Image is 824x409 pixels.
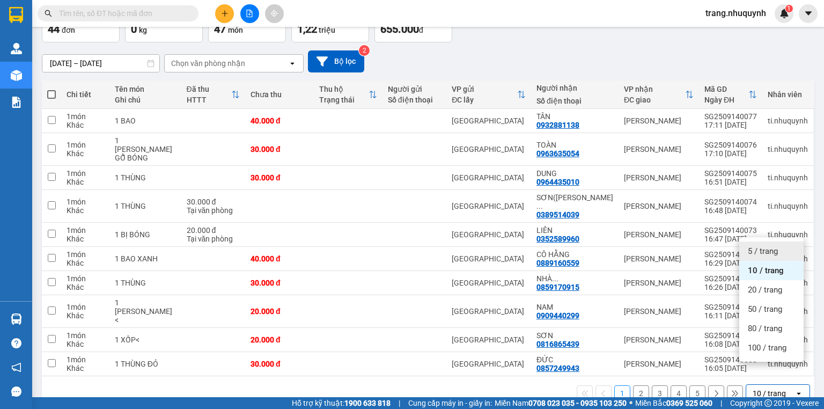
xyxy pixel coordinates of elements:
[536,169,613,178] div: DUNG
[704,303,757,311] div: SG2509140070
[536,121,579,129] div: 0932881138
[624,173,694,182] div: [PERSON_NAME]
[115,116,176,125] div: 1 BAO
[536,303,613,311] div: NAM
[536,331,613,340] div: SƠN
[215,4,234,23] button: plus
[495,397,627,409] span: Miền Nam
[115,173,176,182] div: 1 THÙNG
[704,149,757,158] div: 17:10 [DATE]
[629,401,632,405] span: ⚪️
[452,116,526,125] div: [GEOGRAPHIC_DATA]
[614,385,630,401] button: 1
[704,169,757,178] div: SG2509140075
[67,121,104,129] div: Khác
[704,112,757,121] div: SG2509140077
[624,254,694,263] div: [PERSON_NAME]
[536,311,579,320] div: 0909440299
[408,397,492,409] span: Cung cấp máy in - giấy in:
[779,9,789,18] img: icon-new-feature
[452,230,526,239] div: [GEOGRAPHIC_DATA]
[187,206,240,215] div: Tại văn phòng
[536,193,613,210] div: SƠN(PHƯỚC AN)
[115,360,176,368] div: 1 THÙNG ĐỎ
[11,70,22,81] img: warehouse-icon
[624,202,694,210] div: [PERSON_NAME]
[536,202,543,210] span: ...
[748,304,782,315] span: 50 / trang
[785,5,793,12] sup: 1
[689,385,705,401] button: 5
[319,96,369,104] div: Trạng thái
[536,340,579,348] div: 0816865439
[748,284,782,295] span: 20 / trang
[704,178,757,186] div: 16:51 [DATE]
[251,307,308,316] div: 20.000 đ
[251,335,308,344] div: 20.000 đ
[344,399,391,407] strong: 1900 633 818
[292,397,391,409] span: Hỗ trợ kỹ thuật:
[251,145,308,154] div: 30.000 đ
[624,116,694,125] div: [PERSON_NAME]
[115,136,176,162] div: 1 KIỆN TẤM GỖ BÓNG
[67,149,104,158] div: Khác
[768,90,808,99] div: Nhân viên
[67,274,104,283] div: 1 món
[240,4,259,23] button: file-add
[115,85,176,93] div: Tên món
[671,385,687,401] button: 4
[704,283,757,291] div: 16:26 [DATE]
[288,59,297,68] svg: open
[624,307,694,316] div: [PERSON_NAME]
[67,235,104,243] div: Khác
[187,96,231,104] div: HTTT
[624,85,685,93] div: VP nhận
[265,4,284,23] button: aim
[452,307,526,316] div: [GEOGRAPHIC_DATA]
[624,96,685,104] div: ĐC giao
[452,96,517,104] div: ĐC lấy
[764,399,772,407] span: copyright
[67,259,104,267] div: Khác
[704,364,757,373] div: 16:05 [DATE]
[787,5,791,12] span: 1
[804,9,813,18] span: caret-down
[48,23,60,35] span: 44
[251,90,308,99] div: Chưa thu
[308,50,364,72] button: Bộ lọc
[624,145,694,154] div: [PERSON_NAME]
[11,362,21,373] span: notification
[704,96,748,104] div: Ngày ĐH
[768,230,808,239] div: ti.nhuquynh
[536,259,579,267] div: 0889160559
[619,81,699,109] th: Toggle SortBy
[11,97,22,108] img: solution-icon
[704,235,757,243] div: 16:47 [DATE]
[9,7,23,23] img: logo-vxr
[720,397,722,409] span: |
[753,388,786,399] div: 10 / trang
[739,237,804,362] ul: Menu
[624,230,694,239] div: [PERSON_NAME]
[452,254,526,263] div: [GEOGRAPHIC_DATA]
[452,85,517,93] div: VP gửi
[536,355,613,364] div: ĐỨC
[246,10,253,17] span: file-add
[67,340,104,348] div: Khác
[748,246,778,257] span: 5 / trang
[704,259,757,267] div: 16:29 [DATE]
[131,23,137,35] span: 0
[270,10,278,17] span: aim
[536,283,579,291] div: 0859170915
[187,235,240,243] div: Tại văn phòng
[388,85,441,93] div: Người gửi
[251,279,308,287] div: 30.000 đ
[115,279,176,287] div: 1 THÙNG
[748,342,786,353] span: 100 / trang
[67,90,104,99] div: Chi tiết
[768,145,808,154] div: ti.nhuquynh
[768,173,808,182] div: ti.nhuquynh
[536,210,579,219] div: 0389514039
[67,331,104,340] div: 1 món
[635,397,712,409] span: Miền Bắc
